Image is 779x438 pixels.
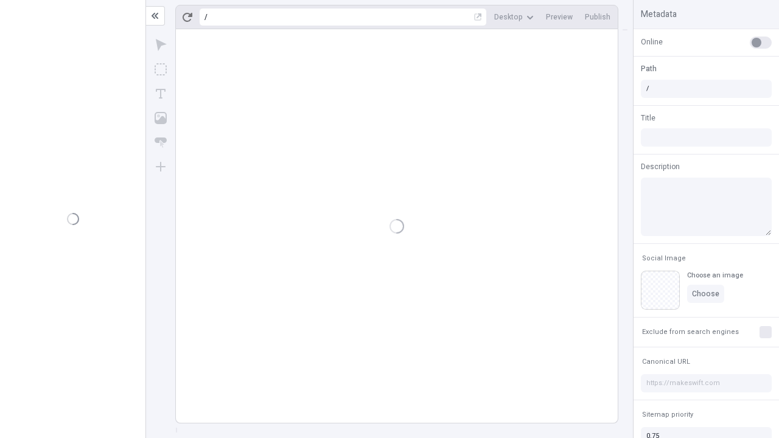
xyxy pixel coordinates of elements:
button: Preview [541,8,578,26]
span: Description [641,161,680,172]
span: Exclude from search engines [642,327,739,336]
div: / [204,12,208,22]
span: Choose [692,289,719,299]
button: Canonical URL [640,355,693,369]
span: Social Image [642,254,686,263]
div: Choose an image [687,271,743,280]
button: Sitemap priority [640,408,696,422]
button: Text [150,83,172,105]
button: Publish [580,8,615,26]
span: Path [641,63,657,74]
span: Sitemap priority [642,410,693,419]
span: Desktop [494,12,523,22]
span: Canonical URL [642,357,690,366]
span: Online [641,36,663,47]
button: Exclude from search engines [640,325,741,339]
button: Desktop [489,8,539,26]
button: Image [150,107,172,129]
button: Box [150,58,172,80]
button: Button [150,131,172,153]
span: Publish [585,12,610,22]
span: Preview [546,12,573,22]
button: Social Image [640,251,688,266]
input: https://makeswift.com [641,374,772,392]
span: Title [641,113,655,123]
button: Choose [687,285,724,303]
